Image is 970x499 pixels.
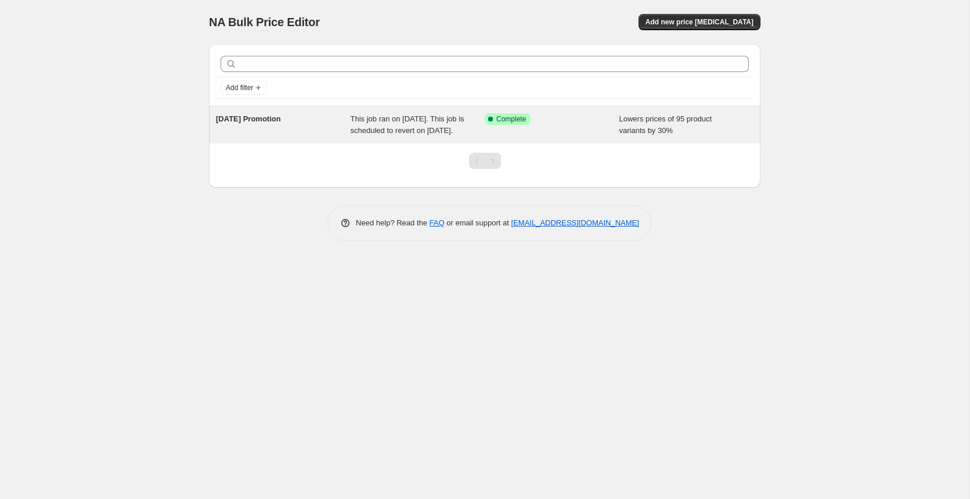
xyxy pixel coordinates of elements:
[646,17,753,27] span: Add new price [MEDICAL_DATA]
[356,218,430,227] span: Need help? Read the
[226,83,253,92] span: Add filter
[216,114,281,123] span: [DATE] Promotion
[351,114,464,135] span: This job ran on [DATE]. This job is scheduled to revert on [DATE].
[511,218,639,227] a: [EMAIL_ADDRESS][DOMAIN_NAME]
[619,114,712,135] span: Lowers prices of 95 product variants by 30%
[639,14,760,30] button: Add new price [MEDICAL_DATA]
[445,218,511,227] span: or email support at
[209,16,320,28] span: NA Bulk Price Editor
[469,153,501,169] nav: Pagination
[496,114,526,124] span: Complete
[430,218,445,227] a: FAQ
[221,81,267,95] button: Add filter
